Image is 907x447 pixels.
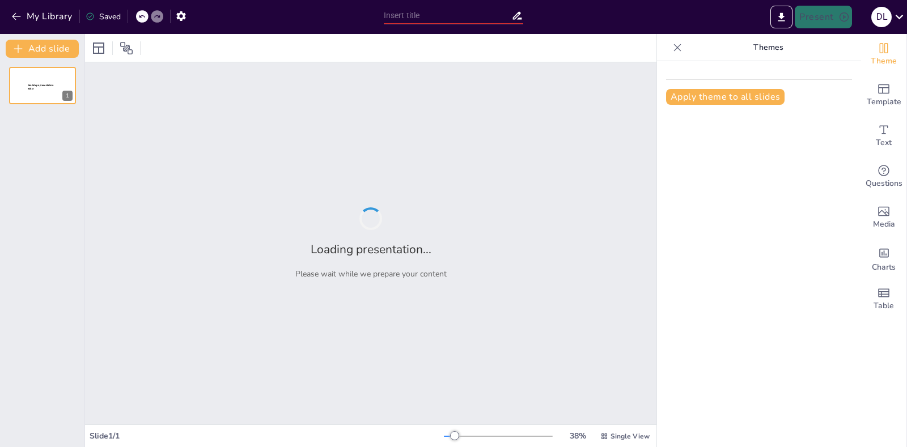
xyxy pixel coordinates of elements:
[311,241,431,257] h2: Loading presentation...
[866,177,902,190] span: Questions
[861,197,906,238] div: Add images, graphics, shapes or video
[120,41,133,55] span: Position
[90,39,108,57] div: Layout
[873,218,895,231] span: Media
[86,11,121,22] div: Saved
[861,116,906,156] div: Add text boxes
[564,431,591,441] div: 38 %
[666,89,785,105] button: Apply theme to all slides
[28,84,53,90] span: Sendsteps presentation editor
[871,7,892,27] div: d l
[686,34,850,61] p: Themes
[872,261,896,274] span: Charts
[295,269,447,279] p: Please wait while we prepare your content
[861,238,906,279] div: Add charts and graphs
[90,431,444,441] div: Slide 1 / 1
[861,75,906,116] div: Add ready made slides
[876,137,892,149] span: Text
[867,96,901,108] span: Template
[871,55,897,67] span: Theme
[9,67,76,104] div: 1
[62,91,73,101] div: 1
[795,6,851,28] button: Present
[9,7,77,25] button: My Library
[861,279,906,320] div: Add a table
[861,34,906,75] div: Change the overall theme
[861,156,906,197] div: Get real-time input from your audience
[874,300,894,312] span: Table
[384,7,512,24] input: Insert title
[611,432,650,441] span: Single View
[6,40,79,58] button: Add slide
[770,6,792,28] button: Export to PowerPoint
[871,6,892,28] button: d l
